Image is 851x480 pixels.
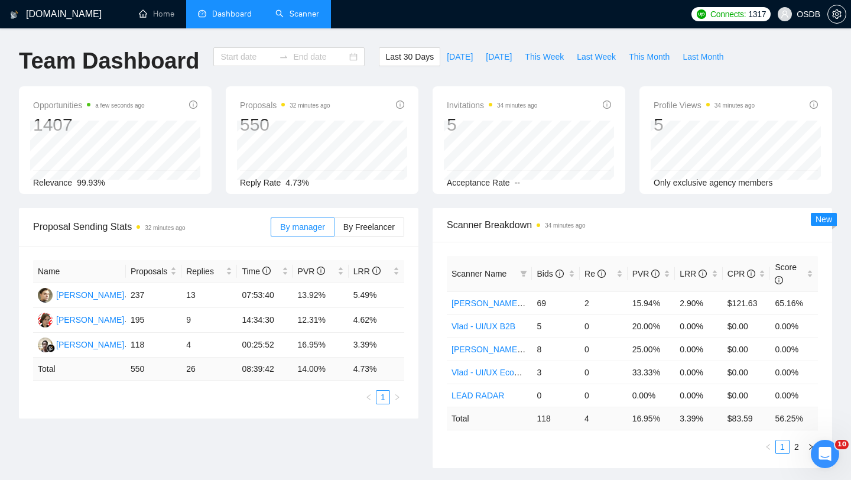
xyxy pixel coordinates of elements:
[181,260,237,283] th: Replies
[396,100,404,109] span: info-circle
[212,9,252,19] span: Dashboard
[723,314,771,338] td: $0.00
[47,344,55,352] img: gigradar-bm.png
[651,270,660,278] span: info-circle
[447,98,537,112] span: Invitations
[343,222,395,232] span: By Freelancer
[628,407,675,430] td: 16.95 %
[38,288,53,303] img: DA
[699,270,707,278] span: info-circle
[518,47,570,66] button: This Week
[580,291,628,314] td: 2
[675,361,723,384] td: 0.00%
[761,440,775,454] li: Previous Page
[680,269,707,278] span: LRR
[697,9,706,19] img: upwork-logo.png
[628,361,675,384] td: 33.33%
[56,313,124,326] div: [PERSON_NAME]
[723,338,771,361] td: $0.00
[675,314,723,338] td: 0.00%
[622,47,676,66] button: This Month
[770,407,818,430] td: 56.25 %
[810,100,818,109] span: info-circle
[770,361,818,384] td: 0.00%
[95,102,144,109] time: a few seconds ago
[597,270,606,278] span: info-circle
[675,407,723,430] td: 3.39 %
[376,390,390,404] li: 1
[628,338,675,361] td: 25.00%
[447,178,510,187] span: Acceptance Rate
[33,358,126,381] td: Total
[452,391,504,400] a: LEAD RADAR
[479,47,518,66] button: [DATE]
[293,333,349,358] td: 16.95%
[748,8,766,21] span: 1317
[675,291,723,314] td: 2.90%
[372,267,381,275] span: info-circle
[807,443,814,450] span: right
[654,113,755,136] div: 5
[452,368,544,377] a: Vlad - UI/UX Ecommerce
[781,10,789,18] span: user
[452,345,571,354] a: [PERSON_NAME] - UI/UX SaaS
[385,50,434,63] span: Last 30 Days
[775,262,797,285] span: Score
[189,100,197,109] span: info-circle
[804,440,818,454] li: Next Page
[532,291,580,314] td: 69
[776,440,789,453] a: 1
[38,290,124,299] a: DA[PERSON_NAME]
[603,100,611,109] span: info-circle
[181,308,237,333] td: 9
[56,338,124,351] div: [PERSON_NAME]
[580,407,628,430] td: 4
[38,314,124,324] a: AK[PERSON_NAME]
[279,52,288,61] span: swap-right
[279,52,288,61] span: to
[181,283,237,308] td: 13
[33,113,145,136] div: 1407
[131,265,168,278] span: Proposals
[545,222,585,229] time: 34 minutes ago
[580,361,628,384] td: 0
[362,390,376,404] li: Previous Page
[290,102,330,109] time: 32 minutes ago
[790,440,803,453] a: 2
[349,333,404,358] td: 3.39%
[675,338,723,361] td: 0.00%
[723,361,771,384] td: $0.00
[811,440,839,468] iframe: Intercom live chat
[775,440,790,454] li: 1
[280,222,324,232] span: By manager
[293,358,349,381] td: 14.00 %
[38,339,124,349] a: MI[PERSON_NAME]
[765,443,772,450] span: left
[181,333,237,358] td: 4
[33,219,271,234] span: Proposal Sending Stats
[139,9,174,19] a: homeHome
[447,50,473,63] span: [DATE]
[440,47,479,66] button: [DATE]
[126,308,181,333] td: 195
[790,440,804,454] li: 2
[285,178,309,187] span: 4.73%
[675,384,723,407] td: 0.00%
[723,384,771,407] td: $0.00
[349,308,404,333] td: 4.62%
[198,9,206,18] span: dashboard
[580,384,628,407] td: 0
[452,322,515,331] a: Vlad - UI/UX B2B
[804,440,818,454] button: right
[577,50,616,63] span: Last Week
[317,267,325,275] span: info-circle
[145,225,185,231] time: 32 minutes ago
[447,113,537,136] div: 5
[353,267,381,276] span: LRR
[293,283,349,308] td: 13.92%
[532,314,580,338] td: 5
[723,291,771,314] td: $121.63
[362,390,376,404] button: left
[390,390,404,404] li: Next Page
[376,391,389,404] a: 1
